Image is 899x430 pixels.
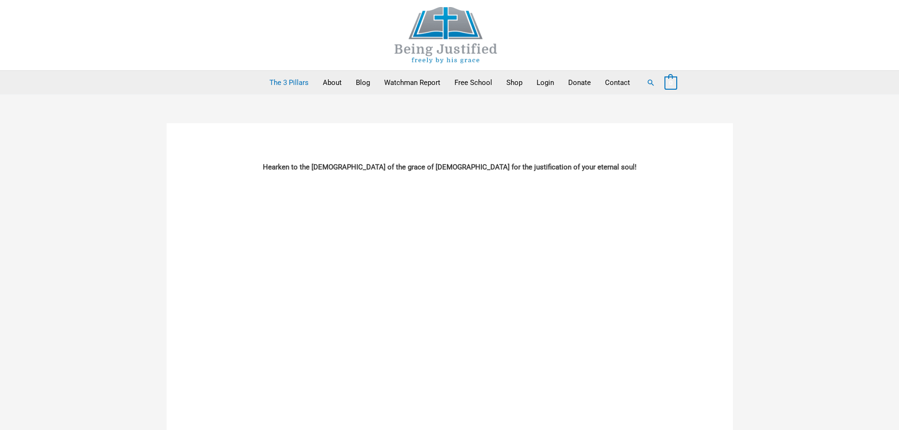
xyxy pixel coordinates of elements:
[499,71,529,94] a: Shop
[447,71,499,94] a: Free School
[262,71,637,94] nav: Primary Site Navigation
[561,71,598,94] a: Donate
[647,78,655,87] a: Search button
[262,71,316,94] a: The 3 Pillars
[375,7,517,63] img: Being Justified
[377,71,447,94] a: Watchman Report
[598,71,637,94] a: Contact
[263,163,637,171] strong: Hearken to the [DEMOGRAPHIC_DATA] of the grace of [DEMOGRAPHIC_DATA] for the justification of you...
[669,79,672,86] span: 0
[316,71,349,94] a: About
[529,71,561,94] a: Login
[349,71,377,94] a: Blog
[664,78,677,87] a: View Shopping Cart, empty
